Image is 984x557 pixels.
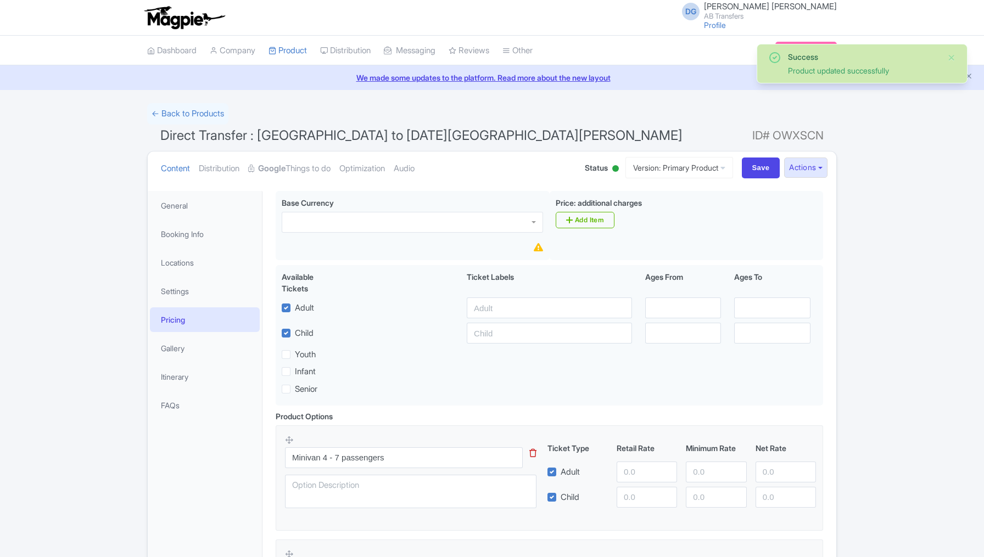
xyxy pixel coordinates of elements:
[282,271,341,294] div: Available Tickets
[248,151,331,186] a: GoogleThings to do
[617,462,677,482] input: 0.0
[788,65,938,76] div: Product updated successfully
[686,487,746,508] input: 0.0
[150,222,260,246] a: Booking Info
[285,447,523,468] input: Option Name
[617,487,677,508] input: 0.0
[788,51,938,63] div: Success
[965,71,973,83] button: Close announcement
[160,127,683,143] span: Direct Transfer : [GEOGRAPHIC_DATA] to [DATE][GEOGRAPHIC_DATA][PERSON_NAME]
[150,250,260,275] a: Locations
[269,36,307,66] a: Product
[339,151,385,186] a: Optimization
[751,442,820,454] div: Net Rate
[775,42,837,58] a: Subscription
[150,393,260,418] a: FAQs
[784,157,828,178] button: Actions
[147,36,197,66] a: Dashboard
[502,36,533,66] a: Other
[150,279,260,303] a: Settings
[7,72,977,83] a: We made some updates to the platform. Read more about the new layout
[258,162,286,175] strong: Google
[947,51,956,64] button: Close
[142,5,227,30] img: logo-ab69f6fb50320c5b225c76a69d11143b.png
[150,193,260,218] a: General
[467,323,632,344] input: Child
[295,348,316,361] label: Youth
[394,151,415,186] a: Audio
[295,365,316,378] label: Infant
[704,1,837,12] span: [PERSON_NAME] [PERSON_NAME]
[320,36,371,66] a: Distribution
[384,36,435,66] a: Messaging
[756,487,816,508] input: 0.0
[561,466,580,479] label: Adult
[752,125,824,147] span: ID# OWXSCN
[639,271,728,294] div: Ages From
[460,271,639,294] div: Ticket Labels
[449,36,489,66] a: Reviews
[612,442,681,454] div: Retail Rate
[756,462,816,482] input: 0.0
[682,3,700,20] span: DG
[150,364,260,389] a: Itinerary
[199,151,239,186] a: Distribution
[467,297,632,318] input: Adult
[147,103,228,125] a: ← Back to Products
[556,197,642,209] label: Price: additional charges
[742,157,780,178] input: Save
[282,198,334,207] span: Base Currency
[295,383,317,396] label: Senior
[276,410,333,422] div: Product Options
[704,13,837,20] small: AB Transfers
[556,212,614,228] a: Add Item
[704,20,726,30] a: Profile
[610,161,621,178] div: Active
[295,327,314,340] label: Child
[210,36,255,66] a: Company
[543,442,612,454] div: Ticket Type
[728,271,817,294] div: Ages To
[625,157,733,178] a: Version: Primary Product
[686,462,746,482] input: 0.0
[681,442,751,454] div: Minimum Rate
[150,336,260,361] a: Gallery
[675,2,837,20] a: DG [PERSON_NAME] [PERSON_NAME] AB Transfers
[561,491,579,504] label: Child
[161,151,190,186] a: Content
[295,302,314,314] label: Adult
[585,162,608,173] span: Status
[150,307,260,332] a: Pricing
